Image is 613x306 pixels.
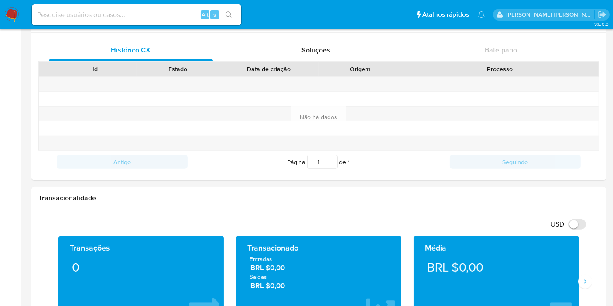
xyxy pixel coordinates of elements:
button: Antigo [57,155,188,169]
span: Bate-papo [485,45,517,55]
span: 3.156.0 [594,21,609,28]
div: Data de criação [225,65,313,73]
button: search-icon [220,9,238,21]
span: Soluções [301,45,330,55]
h1: Transacionalidade [38,194,599,203]
a: Notificações [478,11,485,18]
span: 1 [348,158,350,166]
span: s [213,10,216,19]
button: Seguindo [450,155,581,169]
span: Página de [288,155,350,169]
span: Atalhos rápidos [422,10,469,19]
div: Id [60,65,130,73]
input: Pesquise usuários ou casos... [32,9,241,21]
a: Sair [597,10,606,19]
div: Origem [325,65,395,73]
span: Histórico CX [111,45,151,55]
div: Estado [143,65,213,73]
span: Alt [202,10,209,19]
div: Processo [408,65,592,73]
p: leticia.merlin@mercadolivre.com [507,10,595,19]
